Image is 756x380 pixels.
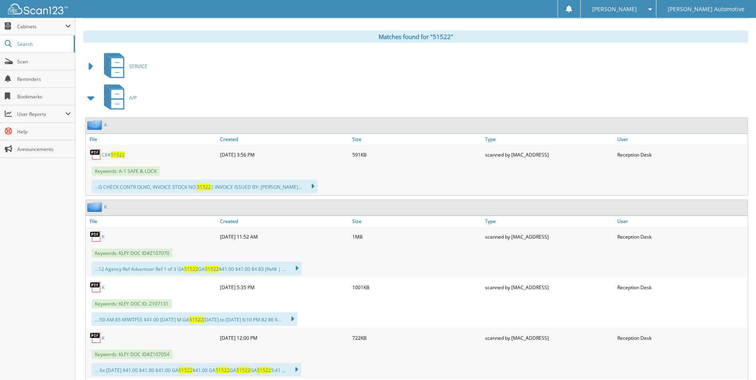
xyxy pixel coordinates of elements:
[216,367,230,374] span: 51522
[17,23,65,30] span: Cabinets
[184,266,198,272] span: 51522
[350,279,483,295] div: 1001KB
[90,149,102,161] img: PDF.png
[129,63,147,70] span: SERVICE
[92,363,301,376] div: ... 6x [DATE] $41.00 $41.00 $41.00 GA $41.00 GA GA GA 5:41 ...
[86,216,218,227] a: File
[8,4,68,14] img: scan123-logo-white.svg
[102,335,104,341] a: K
[615,279,748,295] div: Reception Desk
[592,7,637,12] span: [PERSON_NAME]
[350,229,483,245] div: 1MB
[350,134,483,145] a: Size
[92,299,172,308] span: Keywords: KLFY DOC ID: Z107131
[218,279,350,295] div: [DATE] 5:35 PM
[668,7,744,12] span: [PERSON_NAME] Automotive
[615,216,748,227] a: User
[17,111,65,118] span: User Reports
[205,266,219,272] span: 51522
[17,93,71,100] span: Bookmarks
[99,51,147,82] a: SERVICE
[102,284,104,291] a: K
[92,249,173,258] span: Keywords: KLFY DOC ID#Z107070
[257,367,271,374] span: 51522
[350,147,483,163] div: 591KB
[716,342,756,380] iframe: Chat Widget
[218,147,350,163] div: [DATE] 3:56 PM
[483,279,615,295] div: scanned by [MAC_ADDRESS]
[102,233,104,240] a: K
[17,41,70,47] span: Search
[197,184,211,190] span: 51522
[615,229,748,245] div: Reception Desk
[483,147,615,163] div: scanned by [MAC_ADDRESS]
[615,147,748,163] div: Reception Desk
[17,128,71,135] span: Help
[86,134,218,145] a: File
[92,180,318,193] div: ...G CHECK CONTR OLNO, INVOICE STOCK NO. | INVOICE ISSUED BY: [PERSON_NAME]...
[218,216,350,227] a: Created
[99,82,137,114] a: A/P
[483,216,615,227] a: Type
[350,216,483,227] a: Size
[218,229,350,245] div: [DATE] 11:52 AM
[483,134,615,145] a: Type
[87,120,104,130] img: folder2.png
[90,231,102,243] img: PDF.png
[111,151,125,158] span: 51522
[90,332,102,344] img: PDF.png
[615,134,748,145] a: User
[17,58,71,65] span: Scan
[92,350,173,359] span: Keywords: KLFY DOC ID#Z107054
[92,312,297,326] div: ...:50 AM 85 MIWTFSS $41.00 [DATE] M GA [DATE] to [DATE] 6:10 PM 82 86 $...
[218,134,350,145] a: Created
[179,367,192,374] span: 51522
[104,121,107,128] a: A
[350,330,483,346] div: 722KB
[189,316,203,323] span: 51522
[92,166,160,176] span: Keywords: A-1 SAFE & LOCK
[236,367,250,374] span: 51522
[129,94,137,101] span: A/P
[90,281,102,293] img: PDF.png
[218,330,350,346] div: [DATE] 12:00 PM
[83,31,748,43] div: Matches found for "51522"
[102,151,125,158] a: CK#51522
[615,330,748,346] div: Reception Desk
[104,204,107,210] a: K
[483,330,615,346] div: scanned by [MAC_ADDRESS]
[87,202,104,212] img: folder2.png
[92,262,302,275] div: ...12 Agency Ref Advertiser Ref 1 of 3 GA GA $41.00 $41.00 84 83 [Ref# | ...
[17,76,71,82] span: Reminders
[483,229,615,245] div: scanned by [MAC_ADDRESS]
[17,146,71,153] span: Announcements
